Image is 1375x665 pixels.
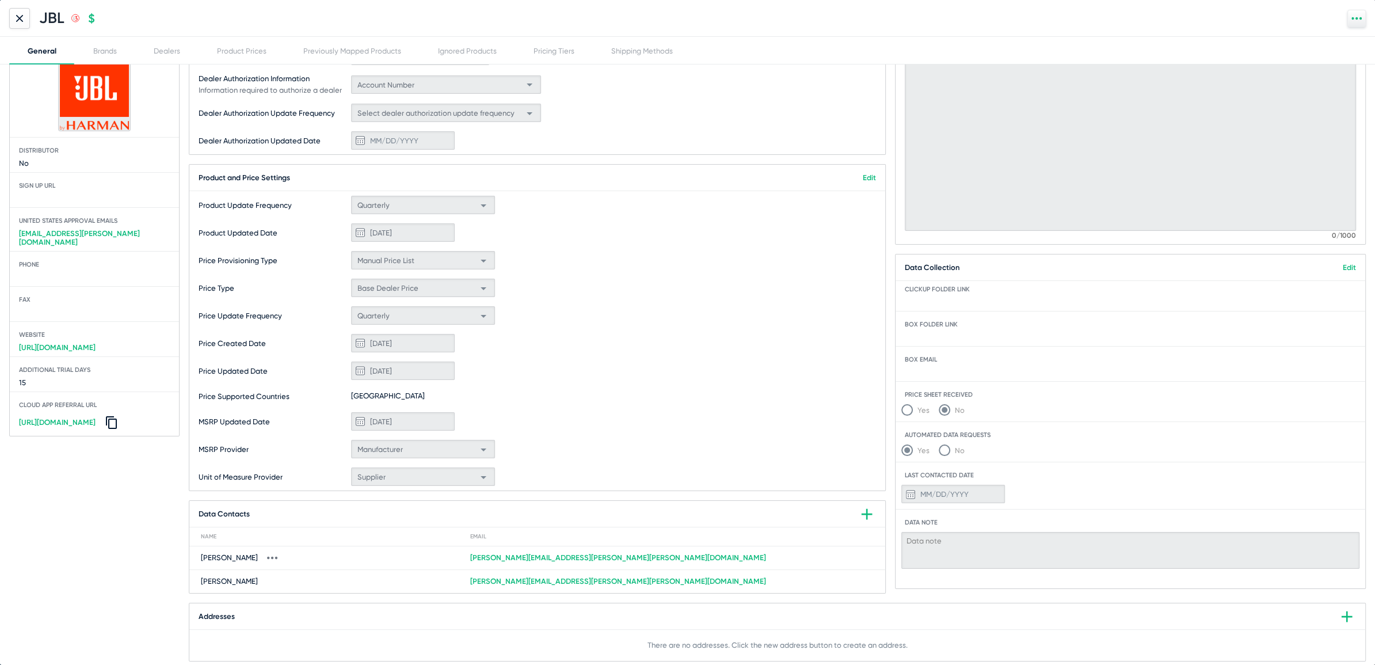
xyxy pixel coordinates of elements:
[14,339,100,356] a: [URL][DOMAIN_NAME]
[351,223,455,242] input: MM/DD/YYYY
[201,576,258,587] span: [PERSON_NAME]
[905,263,959,272] span: Data Collection
[950,446,965,455] span: No
[201,552,258,564] span: [PERSON_NAME]
[351,412,370,431] button: Open calendar
[896,431,1365,439] span: Automated Data Requests
[199,612,235,621] span: Addresses
[351,389,425,403] span: [GEOGRAPHIC_DATA]
[199,256,348,265] span: Price Provisioning Type
[913,406,930,415] span: Yes
[351,412,455,431] input: MM/DD/YYYY
[357,311,390,320] span: Quarterly
[357,284,418,292] span: Base Dealer Price
[611,47,673,55] div: Shipping Methods
[351,131,370,150] button: Open calendar
[351,362,455,380] input: MM/DD/YYYY
[199,173,290,182] span: Product and Price Settings
[357,201,390,210] span: Quarterly
[28,47,56,55] div: General
[950,406,965,415] span: No
[470,553,766,562] a: [PERSON_NAME][EMAIL_ADDRESS][PERSON_NAME][PERSON_NAME][DOMAIN_NAME]
[10,331,179,339] span: Website
[896,391,1365,398] span: Price Sheet Received
[10,147,179,154] span: Distributor
[199,392,348,401] span: Price Supported Countries
[303,47,401,55] div: Previously Mapped Products
[438,47,497,55] div: Ignored Products
[351,334,455,352] input: MM/DD/YYYY
[357,109,515,117] span: Select dealer authorization update frequency
[896,286,1365,293] span: ClickUp folder link
[470,577,766,586] a: [PERSON_NAME][EMAIL_ADDRESS][PERSON_NAME][PERSON_NAME][DOMAIN_NAME]
[534,47,574,55] div: Pricing Tiers
[351,362,370,380] button: Open calendar
[896,472,1365,479] span: Last Contacted Date
[199,339,348,348] span: Price Created Date
[351,131,455,150] input: MM/DD/YYYY
[647,641,908,649] span: There are no addresses. Click the new address button to create an address.
[217,47,266,55] div: Product Prices
[863,173,876,182] a: Edit
[470,533,874,540] div: Email
[10,225,179,251] a: [EMAIL_ADDRESS][PERSON_NAME][DOMAIN_NAME]
[199,311,348,320] span: Price Update Frequency
[201,533,470,540] div: Name
[357,256,414,265] span: Manual Price List
[14,154,33,172] span: No
[199,229,348,237] span: Product Updated Date
[199,201,348,210] span: Product Update Frequency
[199,510,250,518] span: Data Contacts
[896,519,1365,526] span: Data Note
[10,296,179,303] span: Fax
[93,47,117,55] div: Brands
[913,446,930,455] span: Yes
[39,9,64,27] h1: JBL
[351,223,370,242] button: Open calendar
[1332,232,1356,240] mat-hint: 0/1000
[10,182,179,189] span: Sign up Url
[199,473,348,481] span: Unit of Measure Provider
[10,217,179,225] span: United States Approval Emails
[14,374,31,392] span: 15
[10,366,179,374] span: Additional Trial Days
[896,321,1365,328] span: Box folder link
[1343,263,1356,272] a: Edit
[60,59,128,131] img: JBL.png
[199,445,348,454] span: MSRP Provider
[10,401,106,409] span: Cloud App Referral URL
[199,367,348,375] span: Price Updated Date
[351,334,370,352] button: Open calendar
[154,47,180,55] div: Dealers
[357,81,414,89] span: Account Number
[896,356,1365,363] span: Box email
[199,284,348,292] span: Price Type
[357,473,386,481] span: Supplier
[10,261,179,268] span: Phone
[199,86,348,94] span: Information required to authorize a dealer
[14,413,100,431] a: [URL][DOMAIN_NAME]
[199,74,348,83] span: Dealer Authorization Information
[199,417,348,426] span: MSRP Updated Date
[901,485,1005,503] input: MM/DD/YYYY
[901,485,920,503] button: Open calendar
[199,109,348,117] span: Dealer Authorization Update Frequency
[357,445,403,454] span: Manufacturer
[199,136,348,145] span: Dealer Authorization Updated Date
